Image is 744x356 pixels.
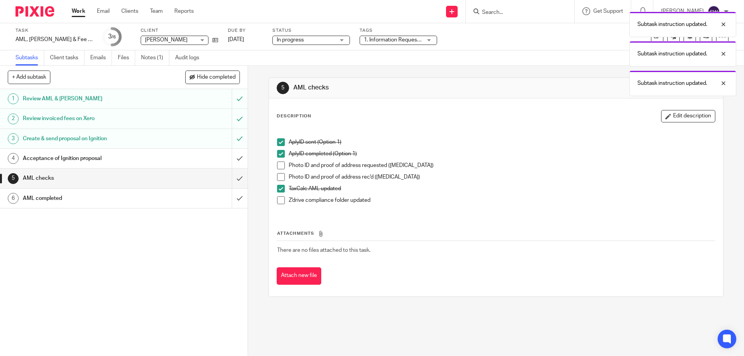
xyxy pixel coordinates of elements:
div: 6 [8,193,19,204]
h1: AML completed [23,193,157,204]
label: Task [15,28,93,34]
span: [PERSON_NAME] [145,37,188,43]
h1: AML checks [293,84,513,92]
p: Subtask instruction updated. [637,50,707,58]
div: 3 [8,133,19,144]
a: Notes (1) [141,50,169,65]
p: Z'drive compliance folder updated [289,196,715,204]
small: /6 [112,35,116,39]
label: Status [272,28,350,34]
span: [DATE] [228,37,244,42]
div: 1 [8,93,19,104]
p: AplyID completed (Option 1) [289,150,715,158]
span: In progress [277,37,304,43]
div: AML, LoE &amp; Fee renewal [15,36,93,43]
label: Due by [228,28,263,34]
div: 3 [108,32,116,41]
div: 5 [277,82,289,94]
span: Attachments [277,231,314,236]
h1: AML checks [23,172,157,184]
h1: Review invoiced fees on Xero [23,113,157,124]
div: 4 [8,153,19,164]
button: Edit description [661,110,715,122]
p: Photo ID and proof of address rec'd ([MEDICAL_DATA]) [289,173,715,181]
span: There are no files attached to this task. [277,248,370,253]
span: 1. Information Requested [364,37,425,43]
button: Attach new file [277,267,321,285]
button: Hide completed [185,71,240,84]
div: 2 [8,114,19,124]
a: Files [118,50,135,65]
a: Audit logs [175,50,205,65]
p: Photo ID and proof of address requested ([MEDICAL_DATA]) [289,162,715,169]
a: Team [150,7,163,15]
img: Pixie [15,6,54,17]
a: Email [97,7,110,15]
a: Reports [174,7,194,15]
a: Clients [121,7,138,15]
p: Subtask instruction updated. [637,21,707,28]
p: Description [277,113,311,119]
a: Emails [90,50,112,65]
p: Subtask instruction updated. [637,79,707,87]
h1: Create & send proposal on Ignition [23,133,157,144]
img: svg%3E [708,5,720,18]
div: AML, [PERSON_NAME] & Fee renewal [15,36,93,43]
p: TaxCalc AML updated [289,185,715,193]
label: Client [141,28,218,34]
p: AplyID sent (Option 1) [289,138,715,146]
div: 5 [8,173,19,184]
a: Work [72,7,85,15]
h1: Review AML & [PERSON_NAME] [23,93,157,105]
button: + Add subtask [8,71,50,84]
span: Hide completed [197,74,236,81]
h1: Acceptance of Ignition proposal [23,153,157,164]
a: Client tasks [50,50,84,65]
label: Tags [360,28,437,34]
a: Subtasks [15,50,44,65]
